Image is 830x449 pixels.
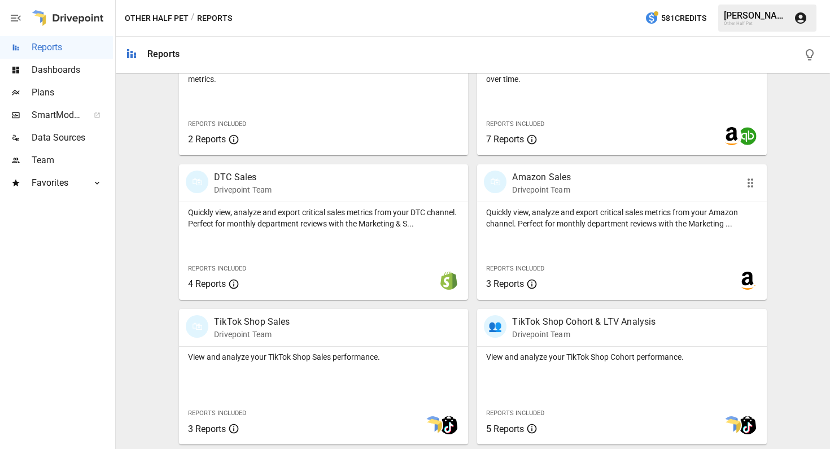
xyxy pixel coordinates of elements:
img: amazon [739,272,757,290]
div: [PERSON_NAME] [724,10,787,21]
p: Quickly view, analyze and export critical sales metrics from your DTC channel. Perfect for monthl... [188,207,459,229]
p: View and analyze your TikTok Shop Sales performance. [188,351,459,363]
div: 👥 [484,315,506,338]
span: Reports Included [486,409,544,417]
div: / [191,11,195,25]
span: Plans [32,86,113,99]
div: Other Half Pet [724,21,787,26]
span: ™ [81,107,89,121]
span: Dashboards [32,63,113,77]
p: Drivepoint Team [512,184,571,195]
img: smart model [424,416,442,434]
p: DTC Sales [214,171,272,184]
img: amazon [723,127,741,145]
img: tiktok [440,416,458,434]
span: Data Sources [32,131,113,145]
span: 7 Reports [486,134,524,145]
span: 5 Reports [486,424,524,434]
p: View and analyze your TikTok Shop Cohort performance. [486,351,757,363]
p: Drivepoint Team [214,329,290,340]
div: 🛍 [186,315,208,338]
span: Reports Included [486,120,544,128]
span: 4 Reports [188,278,226,289]
span: Reports Included [188,265,246,272]
div: 🛍 [484,171,506,193]
span: 581 Credits [661,11,706,25]
span: Reports Included [188,120,246,128]
img: shopify [440,272,458,290]
span: Reports [32,41,113,54]
img: smart model [723,416,741,434]
button: 581Credits [640,8,711,29]
p: Drivepoint Team [214,184,272,195]
span: 3 Reports [188,424,226,434]
span: SmartModel [32,108,81,122]
span: 2 Reports [188,134,226,145]
button: Other Half Pet [125,11,189,25]
p: Drivepoint Team [512,329,656,340]
img: quickbooks [739,127,757,145]
p: TikTok Shop Sales [214,315,290,329]
div: Reports [147,49,180,59]
p: Amazon Sales [512,171,571,184]
span: Favorites [32,176,81,190]
span: 3 Reports [486,278,524,289]
p: Easily identify strengths and weaknesses for P&L and Cohorted Financials metrics. [188,62,459,85]
p: TikTok Shop Cohort & LTV Analysis [512,315,656,329]
div: 🛍 [186,171,208,193]
p: View, analyze and export cohort LTV performance across custom dimensions over time. [486,62,757,85]
span: Reports Included [188,409,246,417]
img: tiktok [739,416,757,434]
span: Team [32,154,113,167]
span: Reports Included [486,265,544,272]
p: Quickly view, analyze and export critical sales metrics from your Amazon channel. Perfect for mon... [486,207,757,229]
